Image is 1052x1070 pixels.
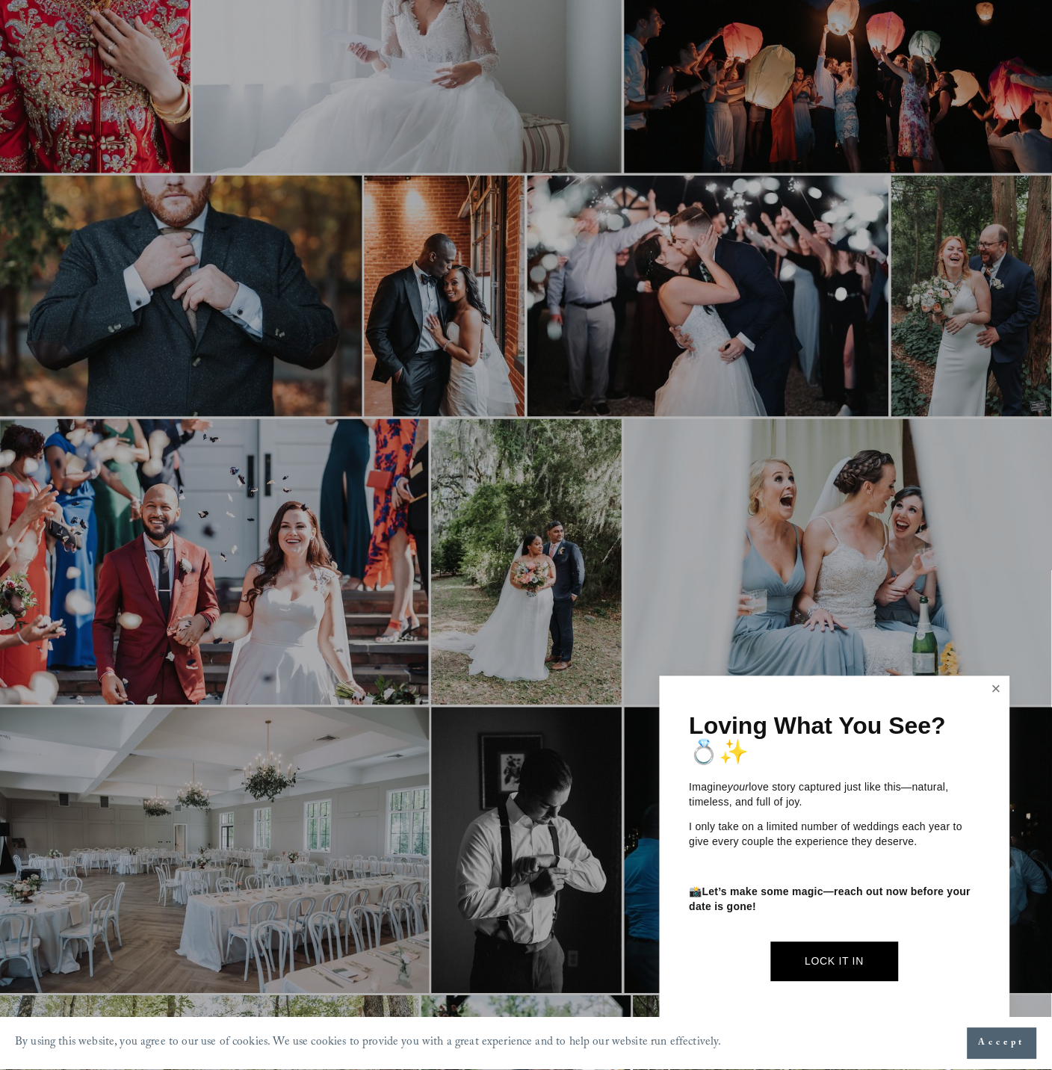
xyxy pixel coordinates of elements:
a: Close [986,678,1008,702]
p: By using this website, you agree to our use of cookies. We use cookies to provide you with a grea... [15,1033,722,1056]
span: Accept [979,1036,1026,1051]
a: Lock It In [771,942,899,982]
strong: Let’s make some magic—reach out now before your date is gone! [690,886,974,913]
p: I only take on a limited number of weddings each year to give every couple the experience they de... [690,820,980,850]
h1: Loving What You See? 💍✨ [690,714,980,766]
em: your [728,782,749,794]
button: Accept [968,1028,1037,1060]
p: Imagine love story captured just like this—natural, timeless, and full of joy. [690,781,980,810]
p: 📸 [690,885,980,915]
